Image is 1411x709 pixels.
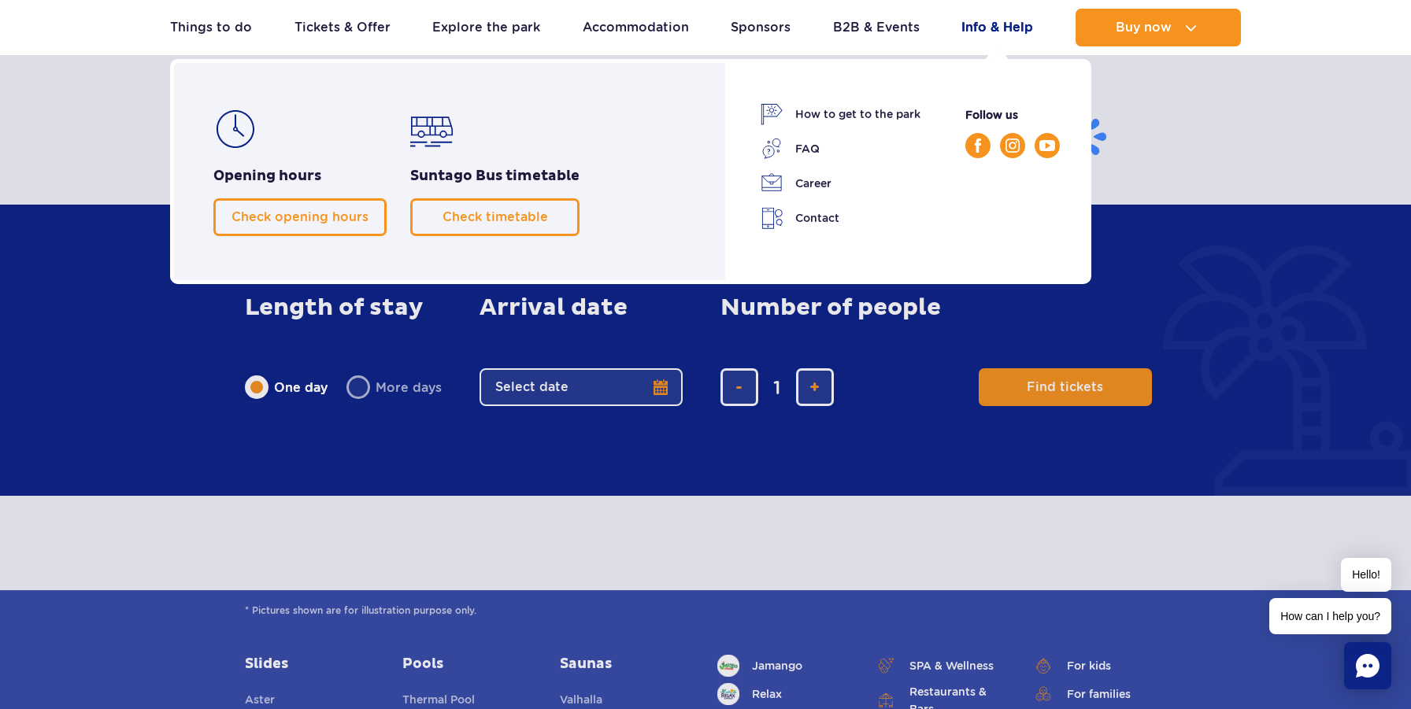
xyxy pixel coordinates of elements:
button: Buy now [1076,9,1241,46]
a: Tickets & Offer [294,9,391,46]
div: Chat [1344,642,1391,689]
a: Accommodation [583,9,689,46]
span: How can I help you? [1269,598,1391,634]
a: B2B & Events [833,9,920,46]
a: Things to do [170,9,252,46]
a: Info & Help [961,9,1033,46]
a: How to get to the park [761,103,920,125]
a: Career [761,172,920,194]
h2: Opening hours [213,167,387,186]
span: Check timetable [443,209,548,224]
a: Contact [761,207,920,230]
img: YouTube [1039,140,1055,151]
a: Explore the park [432,9,540,46]
span: Hello! [1341,558,1391,592]
p: Follow us [965,106,1060,124]
span: Buy now [1116,20,1172,35]
img: Facebook [975,138,981,153]
a: Check opening hours [213,198,387,236]
a: FAQ [761,138,920,160]
a: Sponsors [731,9,791,46]
span: Check opening hours [231,209,368,224]
h2: Suntago Bus timetable [410,167,580,186]
a: Check timetable [410,198,580,236]
img: Instagram [1005,138,1020,153]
